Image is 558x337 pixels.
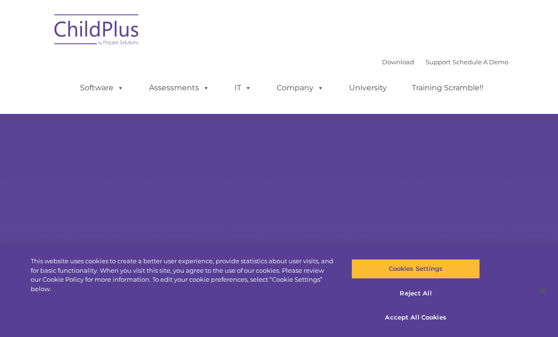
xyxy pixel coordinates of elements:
[382,58,414,66] a: Download
[351,308,480,328] button: Accept All Cookies
[139,78,219,97] a: Assessments
[340,78,396,97] a: University
[70,78,133,97] a: Software
[453,58,508,66] a: Schedule A Demo
[50,8,144,55] img: ChildPlus by Procare Solutions
[532,281,553,302] button: Close
[382,58,508,66] font: |
[31,257,335,294] div: This website uses cookies to create a better user experience, provide statistics about user visit...
[402,78,493,97] a: Training Scramble!!
[225,78,261,97] a: IT
[351,259,480,279] button: Cookies Settings
[267,78,333,97] a: Company
[351,284,480,303] button: Reject All
[426,58,451,66] a: Support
